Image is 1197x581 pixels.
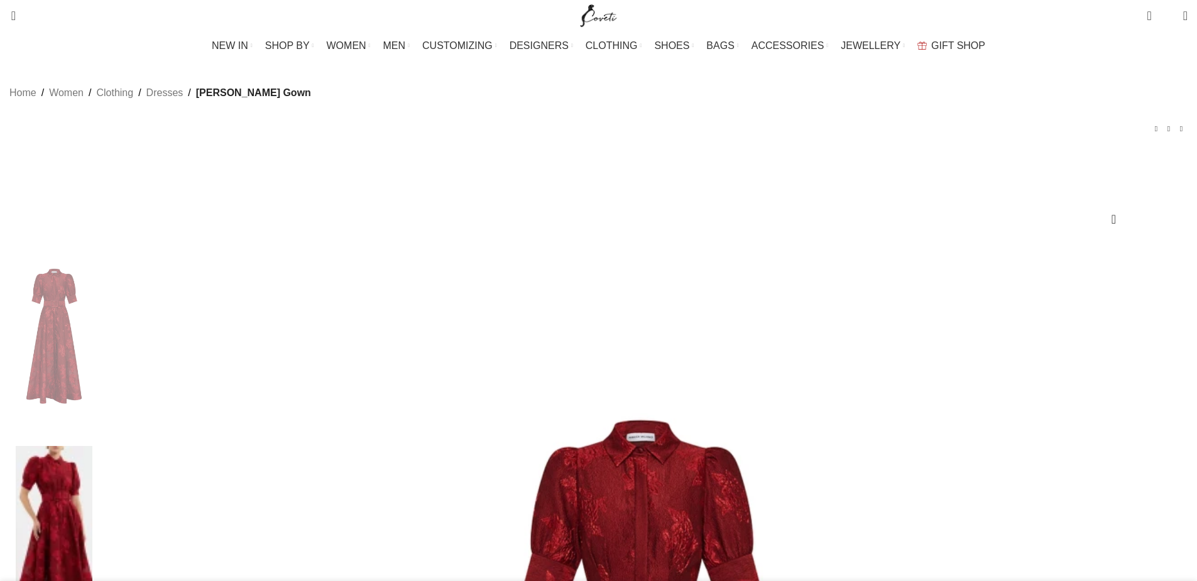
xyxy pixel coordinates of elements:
span: 0 [1164,13,1173,22]
span: BAGS [706,40,734,52]
a: CLOTHING [586,33,642,58]
span: MEN [383,40,406,52]
span: NEW IN [212,40,248,52]
div: Main navigation [3,33,1194,58]
a: Women [49,85,84,101]
a: BAGS [706,33,738,58]
a: Next product [1175,122,1188,135]
span: [PERSON_NAME] Gown [196,85,311,101]
a: Dresses [146,85,183,101]
a: SHOES [654,33,694,58]
a: Home [9,85,36,101]
span: 0 [1148,6,1157,16]
a: MEN [383,33,410,58]
div: My Wishlist [1161,3,1174,28]
span: CLOTHING [586,40,638,52]
span: WOMEN [327,40,366,52]
a: NEW IN [212,33,253,58]
span: CUSTOMIZING [422,40,493,52]
a: GIFT SHOP [917,33,985,58]
span: GIFT SHOP [931,40,985,52]
a: Site logo [577,9,620,20]
a: CUSTOMIZING [422,33,497,58]
span: JEWELLERY [841,40,900,52]
span: ACCESSORIES [752,40,824,52]
a: ACCESSORIES [752,33,829,58]
a: Previous product [1150,122,1162,135]
a: Clothing [96,85,133,101]
a: JEWELLERY [841,33,905,58]
a: Search [3,3,16,28]
a: 0 [1140,3,1157,28]
nav: Breadcrumb [9,85,311,101]
img: GiftBag [917,41,927,50]
img: Rebecca Vallance Henrietta Button Gown [16,233,92,440]
a: WOMEN [327,33,371,58]
a: SHOP BY [265,33,314,58]
a: DESIGNERS [510,33,573,58]
span: DESIGNERS [510,40,569,52]
span: SHOP BY [265,40,310,52]
span: SHOES [654,40,689,52]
